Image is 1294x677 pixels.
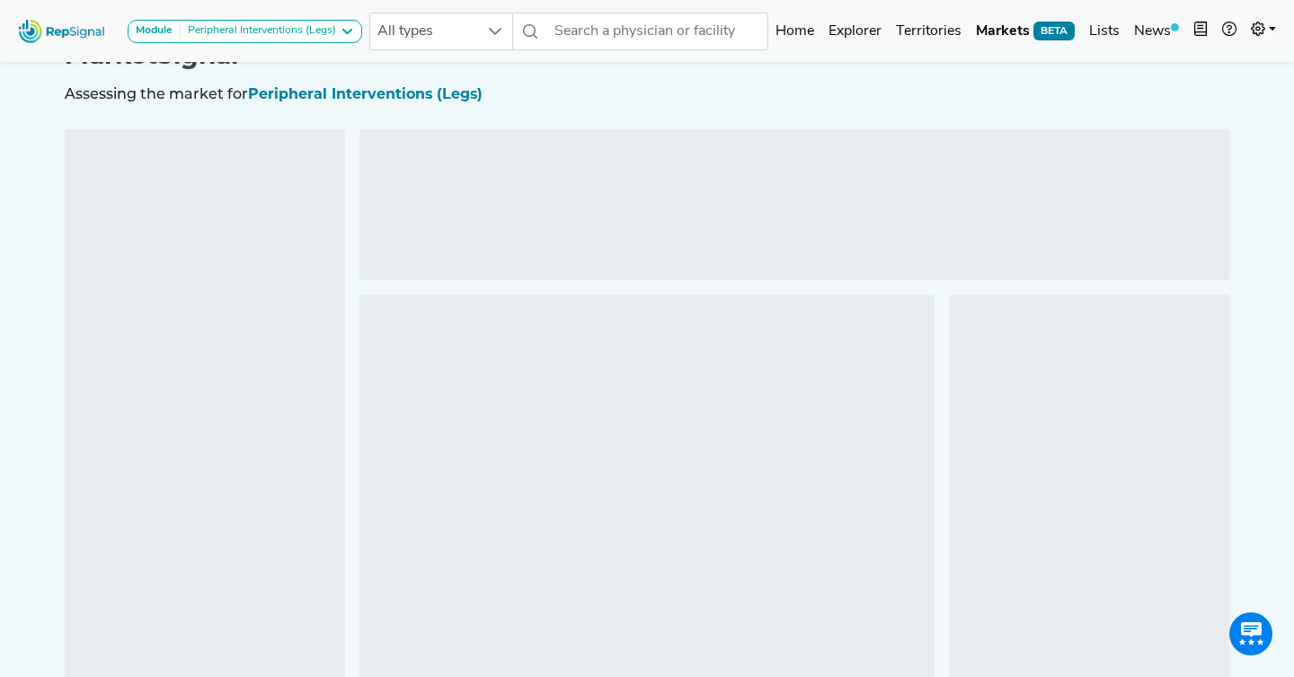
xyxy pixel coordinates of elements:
a: Territories [889,13,969,49]
span: Peripheral Interventions (Legs) [248,85,483,102]
div: Peripheral Interventions (Legs) [181,24,336,39]
span: BETA [1033,22,1075,40]
strong: Module [136,25,173,36]
a: Lists [1082,13,1127,49]
a: Explorer [821,13,889,49]
h6: Assessing the market for [65,85,1229,102]
a: Home [768,13,821,49]
a: MarketsBETA [969,13,1082,49]
button: ModulePeripheral Interventions (Legs) [128,20,362,43]
input: Search a physician or facility [547,13,769,50]
a: News [1127,13,1186,49]
span: All types [370,13,478,49]
button: Intel Book [1186,13,1215,49]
